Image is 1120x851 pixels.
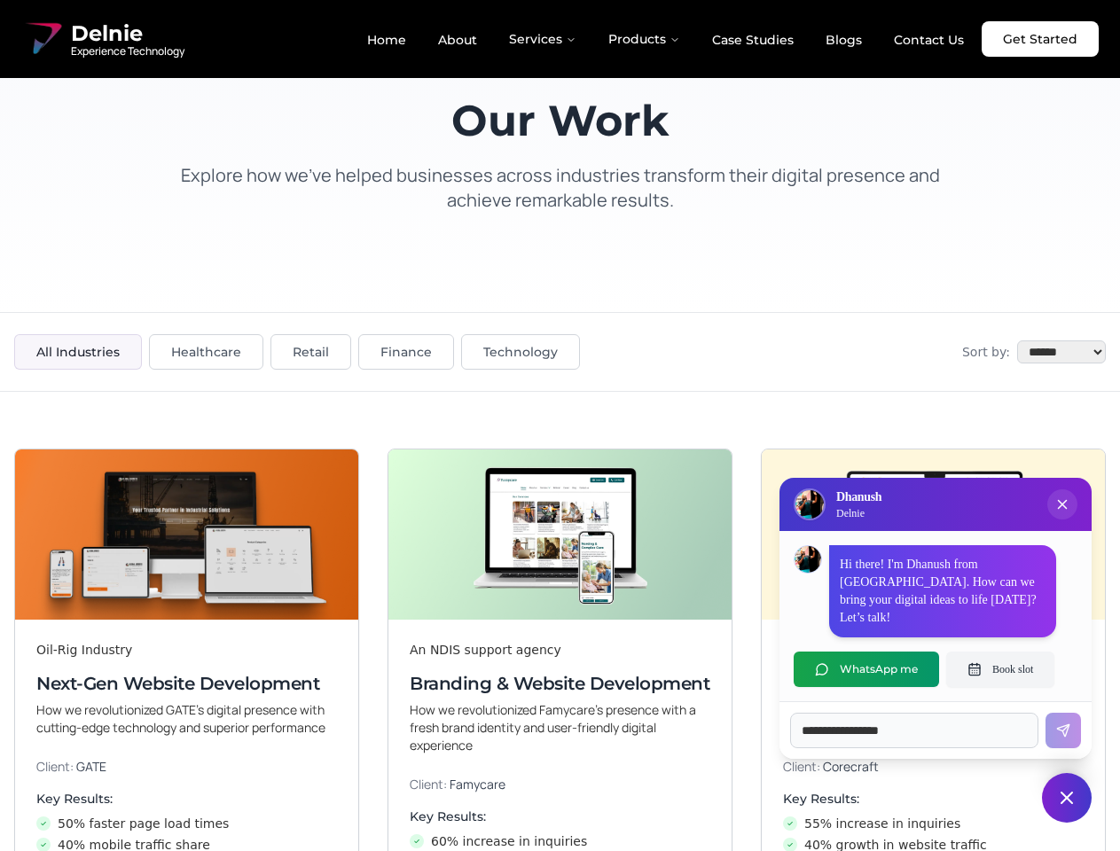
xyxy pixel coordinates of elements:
[410,701,710,754] p: How we revolutionized Famycare’s presence with a fresh brand identity and user-friendly digital e...
[410,776,710,793] p: Client:
[21,18,184,60] a: Delnie Logo Full
[358,334,454,370] button: Finance
[840,556,1046,627] p: Hi there! I'm Dhanush from [GEOGRAPHIC_DATA]. How can we bring your digital ideas to life [DATE]?...
[76,758,106,775] span: GATE
[880,25,978,55] a: Contact Us
[388,449,732,620] img: Branding & Website Development
[71,44,184,59] span: Experience Technology
[21,18,64,60] img: Delnie Logo
[36,641,337,659] div: Oil-Rig Industry
[594,21,694,57] button: Products
[163,163,958,213] p: Explore how we've helped businesses across industries transform their digital presence and achiev...
[353,21,978,57] nav: Main
[71,20,184,48] span: Delnie
[36,671,337,696] h3: Next-Gen Website Development
[836,506,881,520] p: Delnie
[461,334,580,370] button: Technology
[149,334,263,370] button: Healthcare
[163,99,958,142] h1: Our Work
[15,449,358,620] img: Next-Gen Website Development
[1047,489,1077,519] button: Close chat popup
[36,701,337,737] p: How we revolutionized GATE’s digital presence with cutting-edge technology and superior performance
[1042,773,1092,823] button: Close chat
[946,652,1054,687] button: Book slot
[36,758,337,776] p: Client:
[698,25,808,55] a: Case Studies
[270,334,351,370] button: Retail
[982,21,1099,57] a: Get Started
[353,25,420,55] a: Home
[495,21,591,57] button: Services
[410,671,710,696] h3: Branding & Website Development
[36,815,337,832] li: 50% faster page load times
[762,449,1105,620] img: Digital & Brand Revamp
[36,790,337,808] h4: Key Results:
[795,490,824,519] img: Delnie Logo
[14,334,142,370] button: All Industries
[410,808,710,825] h4: Key Results:
[836,488,881,506] h3: Dhanush
[410,832,710,850] li: 60% increase in inquiries
[450,776,505,792] span: Famycare
[962,343,1010,361] span: Sort by:
[410,641,710,659] div: An NDIS support agency
[794,652,939,687] button: WhatsApp me
[424,25,491,55] a: About
[811,25,876,55] a: Blogs
[783,815,1084,832] li: 55% increase in inquiries
[795,546,821,573] img: Dhanush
